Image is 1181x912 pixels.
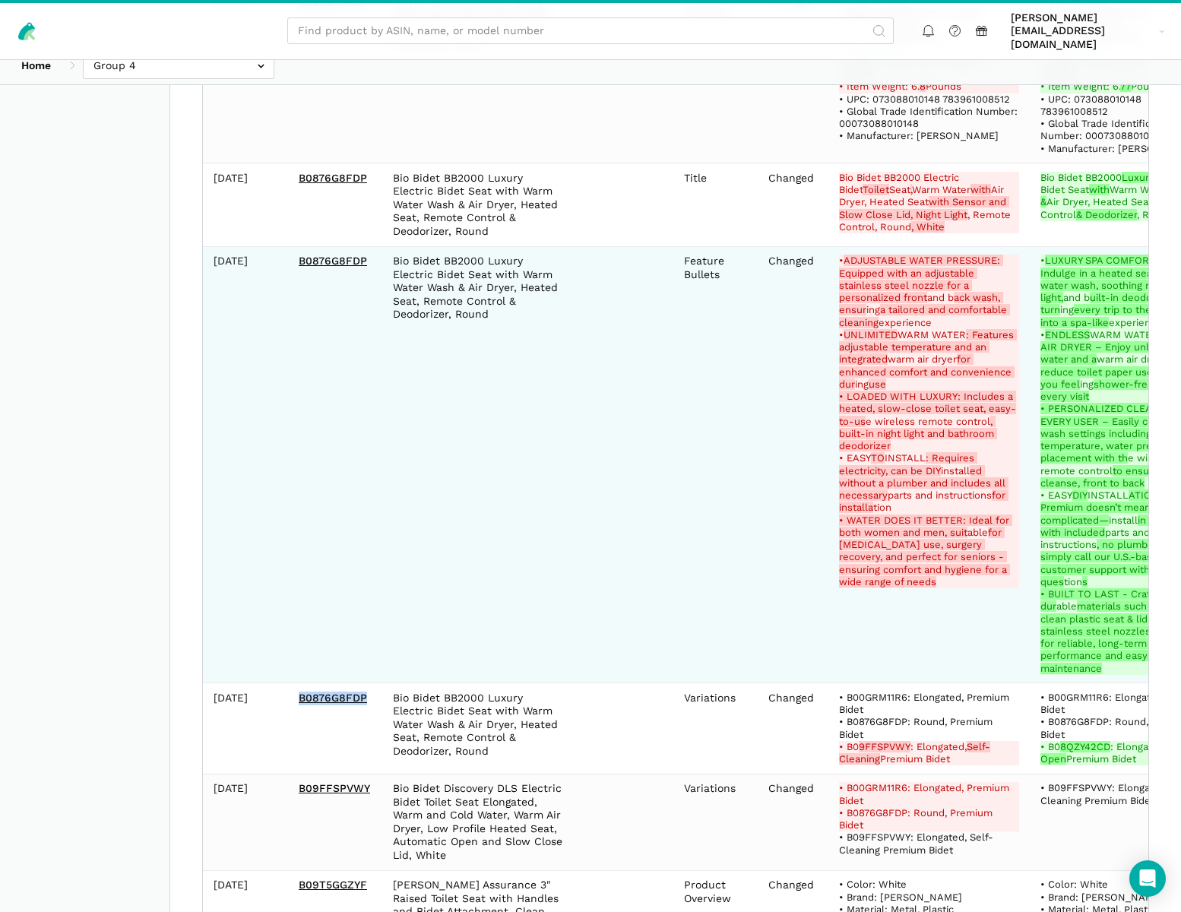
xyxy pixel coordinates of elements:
span: [PERSON_NAME][EMAIL_ADDRESS][DOMAIN_NAME] [1011,11,1154,52]
td: [DATE] [203,163,288,247]
a: B09T5GGZYF [299,879,367,891]
strong: ENDLESS [1045,329,1090,340]
strong: ADJUSTABLE WATER PRESSURE: Equipped with an adjustable stainless steel nozzle for a personalized ... [839,255,1003,303]
a: [PERSON_NAME][EMAIL_ADDRESS][DOMAIN_NAME] [1005,8,1170,54]
strong: UNLIMITED [844,329,898,340]
a: Home [11,52,62,78]
td: Changed [758,774,828,870]
strong: : Features adjustable temperature and an integrated [839,329,1017,366]
strong: Luxury [1122,172,1154,183]
td: [DATE] [203,774,288,870]
strong: 77 [1120,81,1131,92]
del: • EASY INSTALL install parts and instructions tion [839,452,1019,514]
del: e wireless remote control [839,391,1019,452]
td: Feature Bullets [673,246,758,683]
strong: s [1082,576,1088,587]
del: • B0 : Elongated, Premium Bidet [839,741,1019,766]
span: • Global Trade Identification Number: 00073088010148 [1040,118,1177,141]
strong: ATION - Premium doesn’t mean complicated— [1040,489,1170,526]
td: Bio Bidet BB2000 Luxury Electric Bidet Seat with Warm Water Wash & Air Dryer, Heated Seat, Remote... [382,246,574,683]
a: B0876G8FDP [299,692,367,704]
del: • B00GRM11R6: Elongated, Premium Bidet [839,782,1019,807]
span: • Brand: [PERSON_NAME] [839,891,962,903]
del: • Item Weight: 6. Pounds [839,81,1019,93]
span: • UPC: 073088010148 783961008512 [1040,93,1144,117]
strong: for [MEDICAL_DATA] use, surgery recovery, and perfect for seniors - ensuring comfort and hygiene ... [839,527,1010,587]
td: Changed [758,163,828,247]
strong: for enhanced comfort and convenience dur [839,353,1015,390]
a: B0876G8FDP [299,255,367,267]
strong: • WATER DOES IT BETTER: Ideal for both women and men, suit [839,515,1012,538]
del: able [839,515,1019,589]
a: B0876G8FDP [299,172,367,184]
strong: DIY [1072,489,1088,501]
span: • UPC: 073088010148 783961008512 [839,93,1010,105]
strong: : Requires electricity, can be DIY [839,452,977,476]
strong: TO [871,452,885,464]
strong: & Deodorizer [1076,209,1137,220]
del: • and b ing experience [839,255,1019,329]
del: • B0876G8FDP: Round, Premium Bidet [839,807,1019,832]
a: B09FFSPVWY [299,782,370,794]
span: • B00GRM11R6: Elongated, Premium Bidet [839,692,1012,715]
del: Bio Bidet BB2000 Electric Bidet Seat Warm Water Air Dryer, Heated Seat , Remote Control, Round [839,172,1019,233]
td: [DATE] [203,683,288,774]
td: Bio Bidet BB2000 Luxury Electric Bidet Seat with Warm Water Wash & Air Dryer, Heated Seat, Remote... [382,683,574,774]
strong: , White [911,221,945,233]
td: Variations [673,774,758,870]
strong: with [970,184,991,195]
strong: Toilet [863,184,889,195]
td: Changed [758,683,828,774]
strong: ed without a plumber and includes all necessary [839,465,1008,502]
strong: with [1089,184,1110,195]
strong: 9FFSPVWY [859,741,910,752]
input: Group 4 [83,52,274,78]
input: Find product by ASIN, name, or model number [287,17,894,44]
strong: ack wash, ensur [839,292,1003,315]
span: • Color: White [1040,879,1108,890]
del: • WARM WATER warm air dryer ing [839,329,1019,391]
td: Variations [673,683,758,774]
td: [DATE] [203,246,288,683]
strong: , built-in night light and bathroom deodorizer [839,416,997,452]
strong: • LOADED WITH LUXURY: Includes a heated, slow-close toilet seat, easy-to-us [839,391,1016,427]
strong: Self-Cleaning [839,741,990,765]
strong: , [910,184,912,195]
div: Open Intercom Messenger [1129,860,1166,897]
span: • Brand: [PERSON_NAME] [1040,891,1164,903]
span: • Manufacturer: [PERSON_NAME] [839,130,999,141]
strong: 8 [920,81,926,92]
span: • Global Trade Identification Number: 00073088010148 [839,106,1021,129]
strong: for installa [839,489,1008,513]
td: Bio Bidet Discovery DLS Electric Bidet Toilet Seat Elongated, Warm and Cold Water, Warm Air Dryer... [382,774,574,870]
span: • B0876G8FDP: Round, Premium Bidet [839,716,996,739]
td: Title [673,163,758,247]
td: Changed [758,246,828,683]
strong: with Sensor and Slow Close Lid, Night Light [839,196,1009,220]
span: • B09FFSPVWY: Elongated, Self-Cleaning Premium Bidet [839,831,993,855]
span: • Color: White [839,879,907,890]
td: Bio Bidet BB2000 Luxury Electric Bidet Seat with Warm Water Wash & Air Dryer, Heated Seat, Remote... [382,163,574,247]
strong: use [869,378,886,390]
strong: a tailored and comfortable cleaning [839,304,1010,328]
strong: 8QZY42CD [1060,741,1110,752]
